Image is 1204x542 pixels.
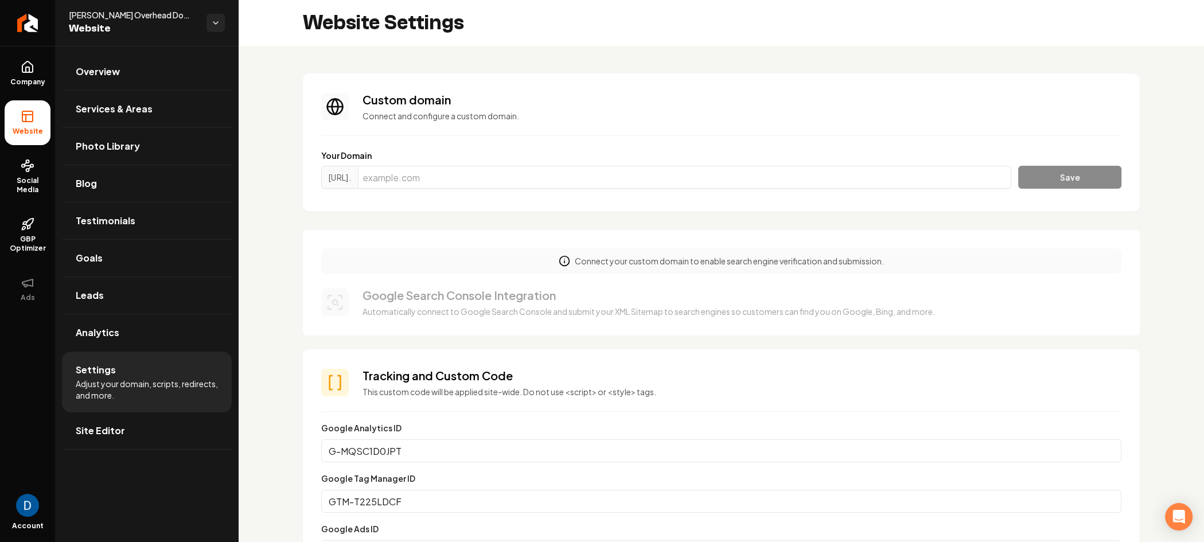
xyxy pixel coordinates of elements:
[16,293,40,302] span: Ads
[62,412,232,449] a: Site Editor
[8,127,48,136] span: Website
[76,139,140,153] span: Photo Library
[321,166,358,189] span: [URL].
[76,363,116,377] span: Settings
[76,65,120,79] span: Overview
[363,92,1121,108] h3: Custom domain
[62,240,232,276] a: Goals
[5,208,50,262] a: GBP Optimizer
[76,424,125,438] span: Site Editor
[62,91,232,127] a: Services & Areas
[62,128,232,165] a: Photo Library
[363,368,1121,384] h3: Tracking and Custom Code
[69,21,197,37] span: Website
[76,102,153,116] span: Services & Areas
[363,386,1121,397] p: This custom code will be applied site-wide. Do not use <script> or <style> tags.
[12,521,44,531] span: Account
[321,490,1121,513] input: GTM-5Z83D92K
[62,277,232,314] a: Leads
[5,150,50,204] a: Social Media
[16,494,39,517] img: David Rice
[69,9,197,21] span: [PERSON_NAME] Overhead Doors!
[303,11,464,34] h2: Website Settings
[1165,503,1193,531] div: Open Intercom Messenger
[76,177,97,190] span: Blog
[5,235,50,253] span: GBP Optimizer
[62,314,232,351] a: Analytics
[5,176,50,194] span: Social Media
[76,214,135,228] span: Testimonials
[575,255,884,267] p: Connect your custom domain to enable search engine verification and submission.
[321,473,415,483] label: Google Tag Manager ID
[321,524,379,534] label: Google Ads ID
[321,150,1121,161] label: Your Domain
[363,110,1121,122] p: Connect and configure a custom domain.
[62,53,232,90] a: Overview
[358,166,1011,189] input: example.com
[76,251,103,265] span: Goals
[17,14,38,32] img: Rebolt Logo
[6,77,50,87] span: Company
[5,51,50,96] a: Company
[76,288,104,302] span: Leads
[16,494,39,517] button: Open user button
[76,378,218,401] span: Adjust your domain, scripts, redirects, and more.
[5,267,50,311] button: Ads
[62,202,232,239] a: Testimonials
[76,326,119,340] span: Analytics
[363,306,935,317] p: Automatically connect to Google Search Console and submit your XML Sitemap to search engines so c...
[62,165,232,202] a: Blog
[321,423,402,433] label: Google Analytics ID
[363,287,935,303] h3: Google Search Console Integration
[321,439,1121,462] input: G-25M1DAB23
